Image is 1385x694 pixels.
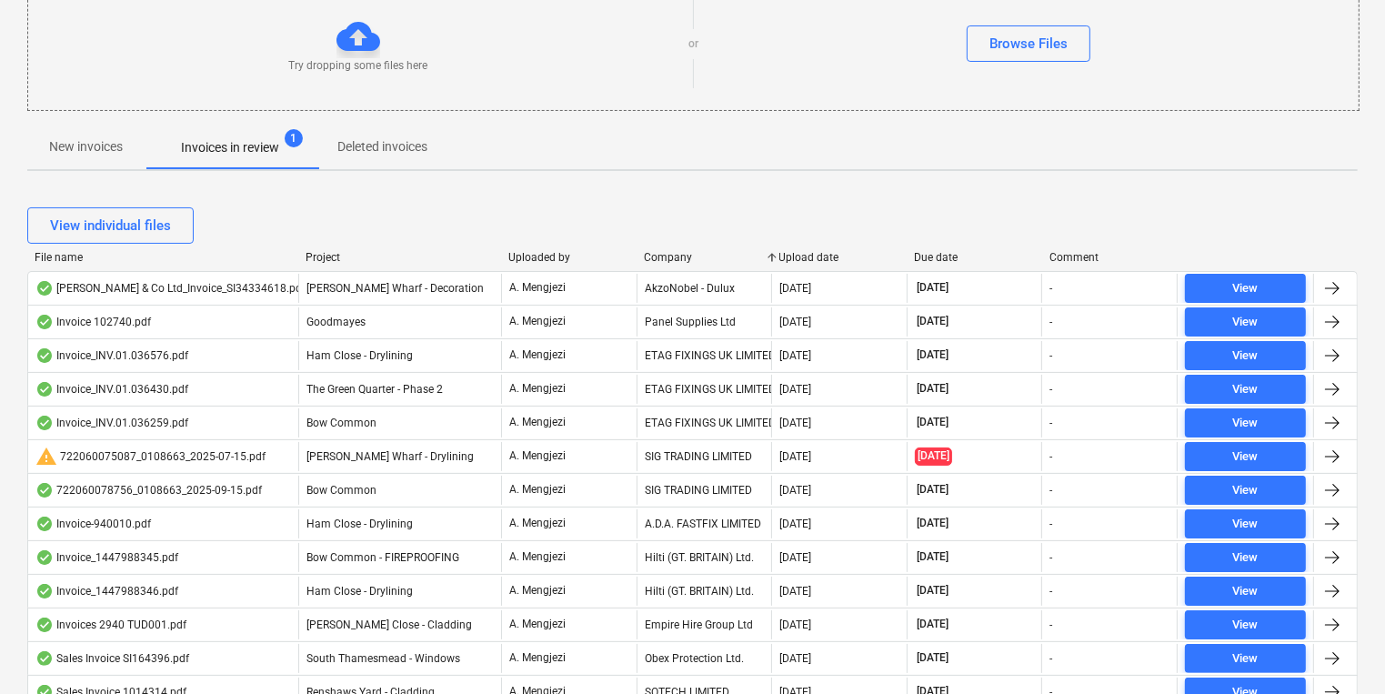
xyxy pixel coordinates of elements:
[915,448,952,465] span: [DATE]
[915,482,950,498] span: [DATE]
[1049,484,1052,497] div: -
[637,408,772,438] div: ETAG FIXINGS UK LIMITED
[181,138,279,157] p: Invoices in review
[1233,312,1259,333] div: View
[779,585,811,598] div: [DATE]
[779,450,811,463] div: [DATE]
[1185,543,1306,572] button: View
[306,652,460,665] span: South Thamesmead - Windows
[915,549,950,565] span: [DATE]
[508,251,629,264] div: Uploaded by
[637,509,772,538] div: A.D.A. FASTFIX LIMITED
[1185,408,1306,438] button: View
[1049,417,1052,429] div: -
[1233,413,1259,434] div: View
[50,214,171,237] div: View individual files
[1049,551,1052,564] div: -
[779,417,811,429] div: [DATE]
[509,381,566,397] p: A. Mengjezi
[1185,577,1306,606] button: View
[35,382,54,397] div: OCR finished
[1233,615,1259,636] div: View
[1233,379,1259,400] div: View
[779,484,811,497] div: [DATE]
[509,617,566,632] p: A. Mengjezi
[306,484,376,497] span: Bow Common
[35,281,54,296] div: OCR finished
[967,25,1090,62] button: Browse Files
[915,516,950,531] span: [DATE]
[915,280,950,296] span: [DATE]
[915,617,950,632] span: [DATE]
[509,583,566,598] p: A. Mengjezi
[35,517,54,531] div: OCR finished
[306,619,472,631] span: Newton Close - Cladding
[35,348,54,363] div: OCR finished
[509,448,566,464] p: A. Mengjezi
[35,550,54,565] div: OCR finished
[1185,375,1306,404] button: View
[509,650,566,666] p: A. Mengjezi
[637,375,772,404] div: ETAG FIXINGS UK LIMITED
[509,314,566,329] p: A. Mengjezi
[35,446,266,468] div: 722060075087_0108663_2025-07-15.pdf
[779,619,811,631] div: [DATE]
[509,347,566,363] p: A. Mengjezi
[35,651,189,666] div: Sales Invoice SI164396.pdf
[637,476,772,505] div: SIG TRADING LIMITED
[35,382,188,397] div: Invoice_INV.01.036430.pdf
[637,644,772,673] div: Obex Protection Ltd.
[306,417,376,429] span: Bow Common
[915,650,950,666] span: [DATE]
[637,442,772,471] div: SIG TRADING LIMITED
[1049,585,1052,598] div: -
[1233,514,1259,535] div: View
[306,450,474,463] span: Montgomery's Wharf - Drylining
[1233,480,1259,501] div: View
[306,551,459,564] span: Bow Common - FIREPROOFING
[306,383,443,396] span: The Green Quarter - Phase 2
[637,341,772,370] div: ETAG FIXINGS UK LIMITED
[35,446,57,468] span: warning
[35,348,188,363] div: Invoice_INV.01.036576.pdf
[637,543,772,572] div: Hilti (GT. BRITAIN) Ltd.
[1294,607,1385,694] iframe: Chat Widget
[1233,548,1259,568] div: View
[779,251,900,264] div: Upload date
[49,137,123,156] p: New invoices
[779,551,811,564] div: [DATE]
[637,577,772,606] div: Hilti (GT. BRITAIN) Ltd.
[1049,518,1052,530] div: -
[1233,649,1259,669] div: View
[509,482,566,498] p: A. Mengjezi
[1233,581,1259,602] div: View
[35,416,188,430] div: Invoice_INV.01.036259.pdf
[1185,307,1306,337] button: View
[1233,447,1259,468] div: View
[1049,652,1052,665] div: -
[637,274,772,303] div: AkzoNobel - Dulux
[915,415,950,430] span: [DATE]
[1049,251,1170,264] div: Comment
[1049,316,1052,328] div: -
[1049,282,1052,295] div: -
[306,349,413,362] span: Ham Close - Drylining
[289,58,428,74] p: Try dropping some files here
[35,651,54,666] div: OCR finished
[35,416,54,430] div: OCR finished
[35,584,54,598] div: OCR finished
[779,349,811,362] div: [DATE]
[1233,346,1259,367] div: View
[1185,610,1306,639] button: View
[1185,509,1306,538] button: View
[35,315,54,329] div: OCR finished
[779,316,811,328] div: [DATE]
[914,251,1035,264] div: Due date
[1049,450,1052,463] div: -
[509,516,566,531] p: A. Mengjezi
[688,36,698,52] p: or
[1185,442,1306,471] button: View
[989,32,1068,55] div: Browse Files
[509,280,566,296] p: A. Mengjezi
